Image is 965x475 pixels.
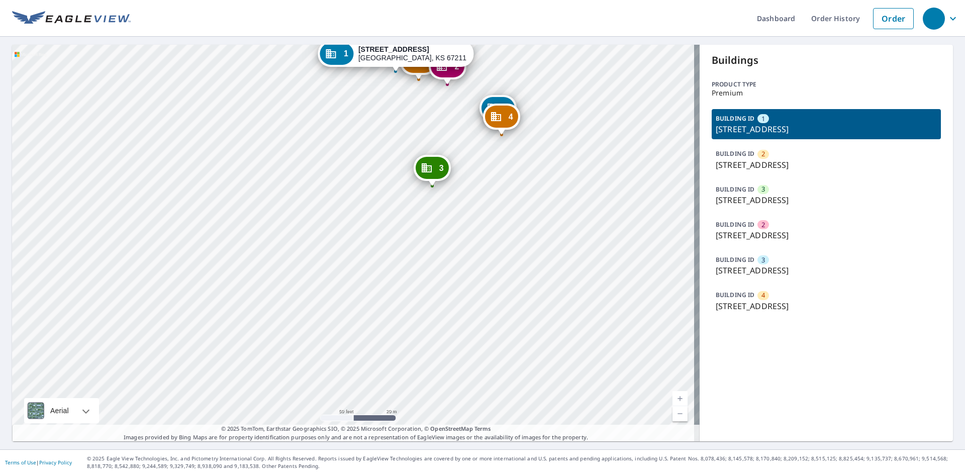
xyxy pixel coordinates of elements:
div: Aerial [24,398,99,423]
div: Dropped pin, building 3, Commercial property, 2245 S Broadway Ave Wichita, KS 67211 [479,95,517,126]
div: Dropped pin, building 1, Commercial property, 2245 S Broadway Ave Wichita, KS 67211 [318,41,473,72]
span: 4 [761,291,765,300]
p: © 2025 Eagle View Technologies, Inc. and Pictometry International Corp. All Rights Reserved. Repo... [87,455,960,470]
div: [GEOGRAPHIC_DATA], KS 67211 [358,45,466,62]
span: 2 [761,220,765,230]
a: Terms of Use [5,459,36,466]
p: BUILDING ID [716,149,754,158]
p: | [5,459,72,465]
p: [STREET_ADDRESS] [716,229,937,241]
a: OpenStreetMap [430,425,472,432]
span: 1 [344,50,348,57]
p: Product type [712,80,941,89]
p: BUILDING ID [716,185,754,194]
a: Terms [474,425,491,432]
p: BUILDING ID [716,114,754,123]
p: [STREET_ADDRESS] [716,123,937,135]
a: Privacy Policy [39,459,72,466]
p: [STREET_ADDRESS] [716,264,937,276]
a: Current Level 19, Zoom In [672,391,688,406]
span: 3 [761,255,765,265]
span: 1 [761,114,765,124]
strong: [STREET_ADDRESS] [358,45,429,53]
div: Dropped pin, building 4, Commercial property, 2245 S Broadway Ave Wichita, KS 67211 [483,104,520,135]
span: 2 [761,149,765,159]
p: [STREET_ADDRESS] [716,194,937,206]
div: Dropped pin, building 3, Commercial property, 210 E Blake St Wichita, KS 67211 [414,155,451,186]
span: 3 [761,184,765,194]
span: 4 [509,113,513,121]
img: EV Logo [12,11,131,26]
a: Current Level 19, Zoom Out [672,406,688,421]
p: BUILDING ID [716,291,754,299]
p: BUILDING ID [716,255,754,264]
p: [STREET_ADDRESS] [716,159,937,171]
a: Order [873,8,914,29]
p: BUILDING ID [716,220,754,229]
p: Premium [712,89,941,97]
div: Aerial [47,398,72,423]
p: Images provided by Bing Maps are for property identification purposes only and are not a represen... [12,425,700,441]
p: [STREET_ADDRESS] [716,300,937,312]
p: Buildings [712,53,941,68]
span: © 2025 TomTom, Earthstar Geographics SIO, © 2025 Microsoft Corporation, © [221,425,491,433]
span: 3 [439,164,444,172]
